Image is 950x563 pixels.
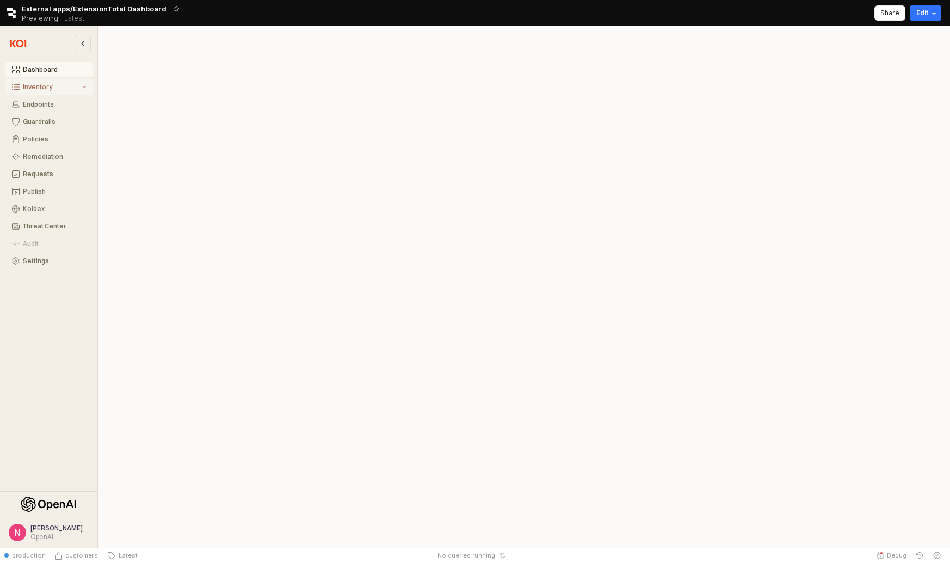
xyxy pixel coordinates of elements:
[64,14,84,23] p: Latest
[910,5,941,21] button: Edit
[5,184,93,199] button: Publish
[65,551,98,560] span: customers
[115,551,138,560] span: Latest
[23,83,80,91] div: Inventory
[5,236,93,251] button: Audit
[497,552,508,559] button: Reset app state
[23,205,87,213] div: Koidex
[23,188,87,195] div: Publish
[98,26,950,548] iframe: DashboardPage
[5,201,93,216] button: Koidex
[5,149,93,164] button: Remediation
[23,153,87,160] div: Remediation
[5,166,93,182] button: Requests
[5,253,93,269] button: Settings
[102,548,142,563] button: Latest
[50,548,102,563] button: Source Control
[928,548,946,563] button: Help
[5,97,93,112] button: Endpoints
[437,551,495,560] span: No queries running
[23,222,87,230] div: Threat Center
[23,240,87,248] div: Audit
[5,132,93,147] button: Policies
[22,3,166,14] span: External apps/ExtensionTotal Dashboard
[22,13,58,24] span: Previewing
[880,9,899,17] p: Share
[23,170,87,178] div: Requests
[23,257,87,265] div: Settings
[23,135,87,143] div: Policies
[58,11,90,26] button: Releases and History
[30,533,83,541] div: OpenAI
[911,548,928,563] button: History
[5,114,93,129] button: Guardrails
[30,524,83,532] span: [PERSON_NAME]
[887,551,906,560] span: Debug
[23,118,87,126] div: Guardrails
[5,79,93,95] button: Inventory
[5,62,93,77] button: Dashboard
[23,66,87,73] div: Dashboard
[5,219,93,234] button: Threat Center
[12,551,46,560] span: production
[171,3,182,14] button: Add app to favorites
[872,548,911,563] button: Debug
[23,101,87,108] div: Endpoints
[22,11,90,26] div: Previewing Latest
[874,5,905,21] button: Share app
[98,26,950,548] main: App Frame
